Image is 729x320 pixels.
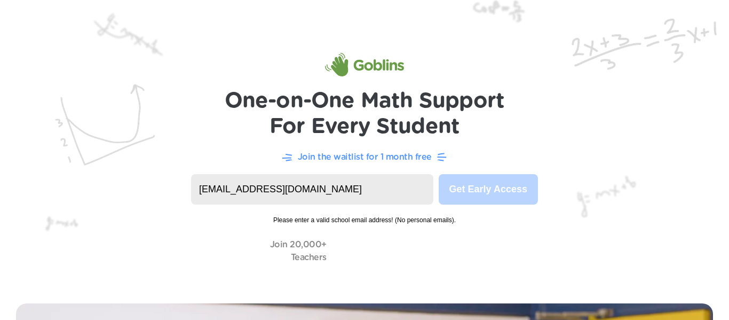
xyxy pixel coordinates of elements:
h1: One-on-One Math Support For Every Student [225,88,505,139]
span: Please enter a valid school email address! (No personal emails). [191,205,538,225]
input: name@yourschool.org [191,174,433,205]
p: Join the waitlist for 1 month free [298,151,432,163]
button: Get Early Access [439,174,538,205]
p: Join 20,000+ Teachers [270,238,327,264]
